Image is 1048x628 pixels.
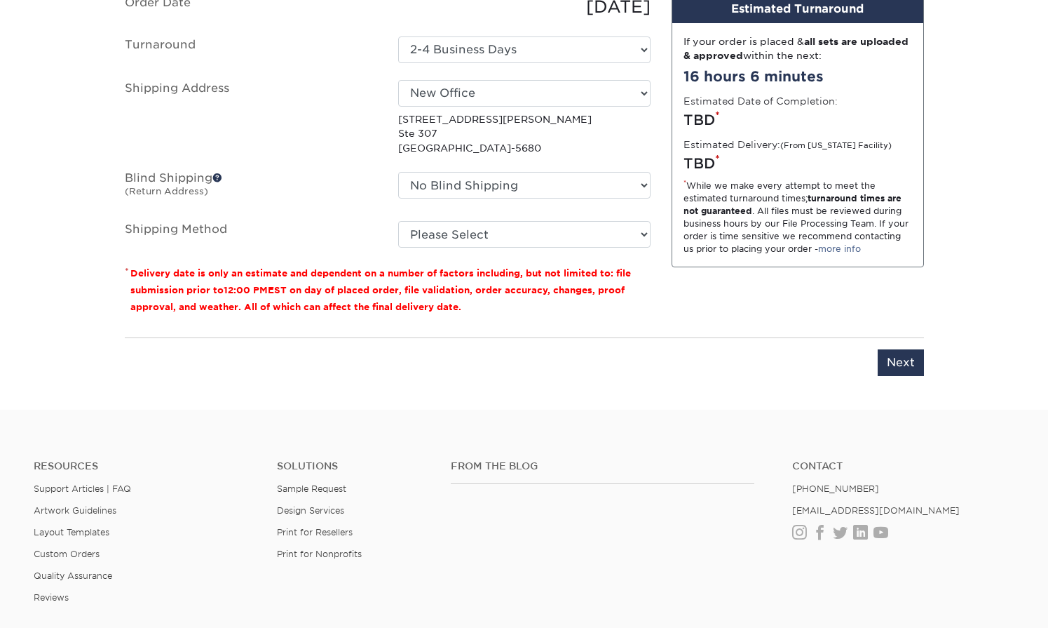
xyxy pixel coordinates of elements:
[683,34,912,63] div: If your order is placed & within the next:
[114,221,388,248] label: Shipping Method
[792,505,960,516] a: [EMAIL_ADDRESS][DOMAIN_NAME]
[34,592,69,603] a: Reviews
[277,549,362,559] a: Print for Nonprofits
[224,285,268,295] span: 12:00 PM
[683,153,912,174] div: TBD
[34,460,256,472] h4: Resources
[34,483,131,494] a: Support Articles | FAQ
[451,460,754,472] h4: From the Blog
[114,172,388,204] label: Blind Shipping
[780,141,892,150] small: (From [US_STATE] Facility)
[683,193,901,216] strong: turnaround times are not guaranteed
[34,527,109,537] a: Layout Templates
[683,180,912,255] div: While we make every attempt to meet the estimated turnaround times; . All files must be reviewed ...
[792,460,1014,472] a: Contact
[683,66,912,87] div: 16 hours 6 minutes
[277,505,344,516] a: Design Services
[114,36,388,63] label: Turnaround
[792,483,879,494] a: [PHONE_NUMBER]
[818,243,861,254] a: more info
[34,549,100,559] a: Custom Orders
[114,80,388,155] label: Shipping Address
[683,138,892,152] label: Estimated Delivery:
[277,460,430,472] h4: Solutions
[34,505,116,516] a: Artwork Guidelines
[878,349,924,376] input: Next
[683,94,838,108] label: Estimated Date of Completion:
[277,527,353,537] a: Print for Resellers
[130,268,631,312] small: Delivery date is only an estimate and dependent on a number of factors including, but not limited...
[34,570,112,581] a: Quality Assurance
[125,186,208,196] small: (Return Address)
[398,112,651,155] p: [STREET_ADDRESS][PERSON_NAME] Ste 307 [GEOGRAPHIC_DATA]-5680
[683,109,912,131] div: TBD
[277,483,346,494] a: Sample Request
